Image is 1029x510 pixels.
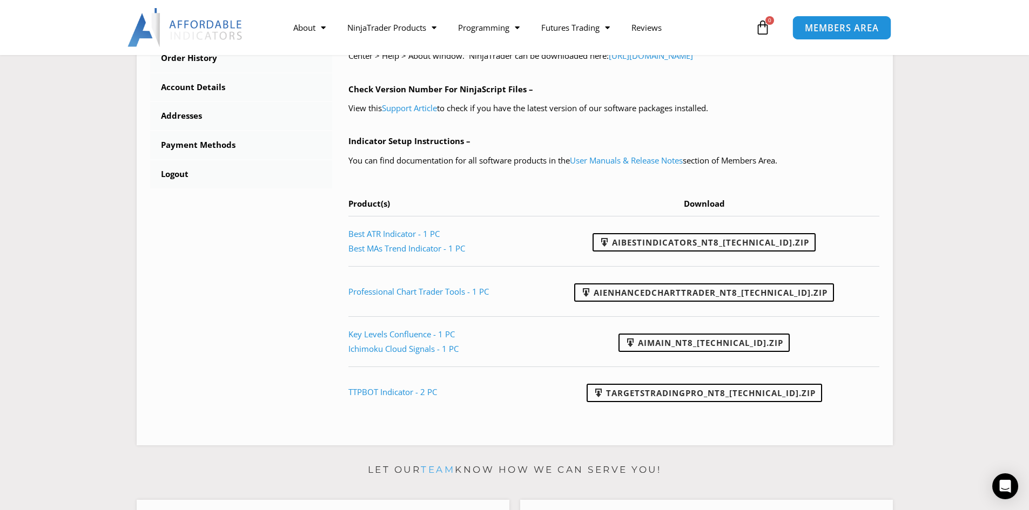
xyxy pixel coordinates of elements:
[150,102,333,130] a: Addresses
[382,103,437,113] a: Support Article
[609,50,693,61] a: [URL][DOMAIN_NAME]
[348,343,459,354] a: Ichimoku Cloud Signals - 1 PC
[127,8,244,47] img: LogoAI | Affordable Indicators – NinjaTrader
[570,155,683,166] a: User Manuals & Release Notes
[348,153,879,168] p: You can find documentation for all software products in the section of Members Area.
[150,44,333,72] a: Order History
[137,461,893,479] p: Let our know how we can serve you!
[621,15,672,40] a: Reviews
[348,101,879,116] p: View this to check if you have the latest version of our software packages installed.
[348,386,437,397] a: TTPBOT Indicator - 2 PC
[765,16,774,25] span: 0
[348,329,455,339] a: Key Levels Confluence - 1 PC
[618,334,790,352] a: AIMain_NT8_[TECHNICAL_ID].zip
[348,286,489,297] a: Professional Chart Trader Tools - 1 PC
[739,12,786,43] a: 0
[587,384,822,402] a: TargetsTradingPro_NT8_[TECHNICAL_ID].zip
[348,84,533,94] b: Check Version Number For NinjaScript Files –
[574,283,834,302] a: AIEnhancedChartTrader_NT8_[TECHNICAL_ID].zip
[150,131,333,159] a: Payment Methods
[348,135,470,146] b: Indicator Setup Instructions –
[283,15,752,40] nav: Menu
[684,198,725,209] span: Download
[348,198,390,209] span: Product(s)
[421,464,455,475] a: team
[337,15,447,40] a: NinjaTrader Products
[593,233,816,251] a: AIBestIndicators_NT8_[TECHNICAL_ID].zip
[805,23,879,32] span: MEMBERS AREA
[992,473,1018,499] div: Open Intercom Messenger
[150,160,333,188] a: Logout
[283,15,337,40] a: About
[792,15,891,39] a: MEMBERS AREA
[348,243,465,254] a: Best MAs Trend Indicator - 1 PC
[348,228,440,239] a: Best ATR Indicator - 1 PC
[530,15,621,40] a: Futures Trading
[447,15,530,40] a: Programming
[150,73,333,101] a: Account Details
